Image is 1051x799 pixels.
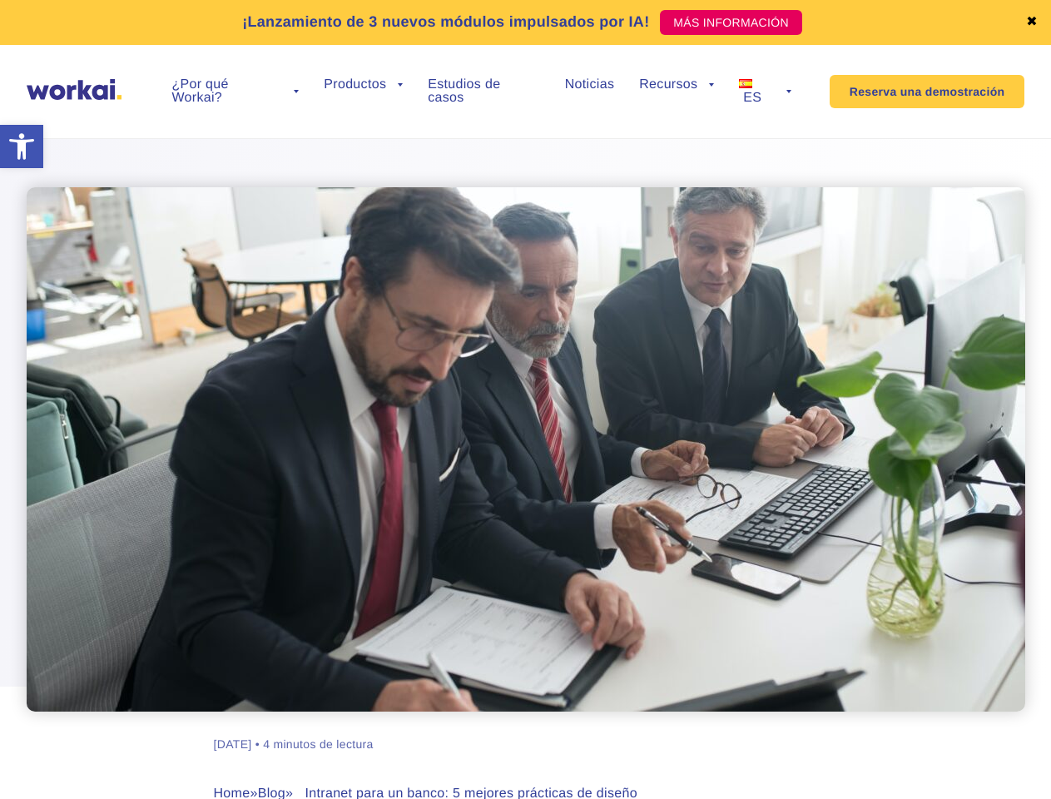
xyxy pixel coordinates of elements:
[830,75,1025,108] a: Reserva una demostración
[171,78,299,105] a: ¿Por qué Workai?
[565,78,614,92] a: Noticias
[27,187,1025,712] img: intranet for a bank
[242,11,649,33] p: ¡Lanzamiento de 3 nuevos módulos impulsados por IA!
[1026,16,1038,29] a: ✖
[743,91,761,105] span: ES
[324,78,403,92] a: Productos
[639,78,714,92] a: Recursos
[428,78,540,105] a: Estudios de casos
[214,737,374,752] div: [DATE] • 4 minutos de lectura
[660,10,802,35] a: MÁS INFORMACIÓN
[739,78,791,105] a: ES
